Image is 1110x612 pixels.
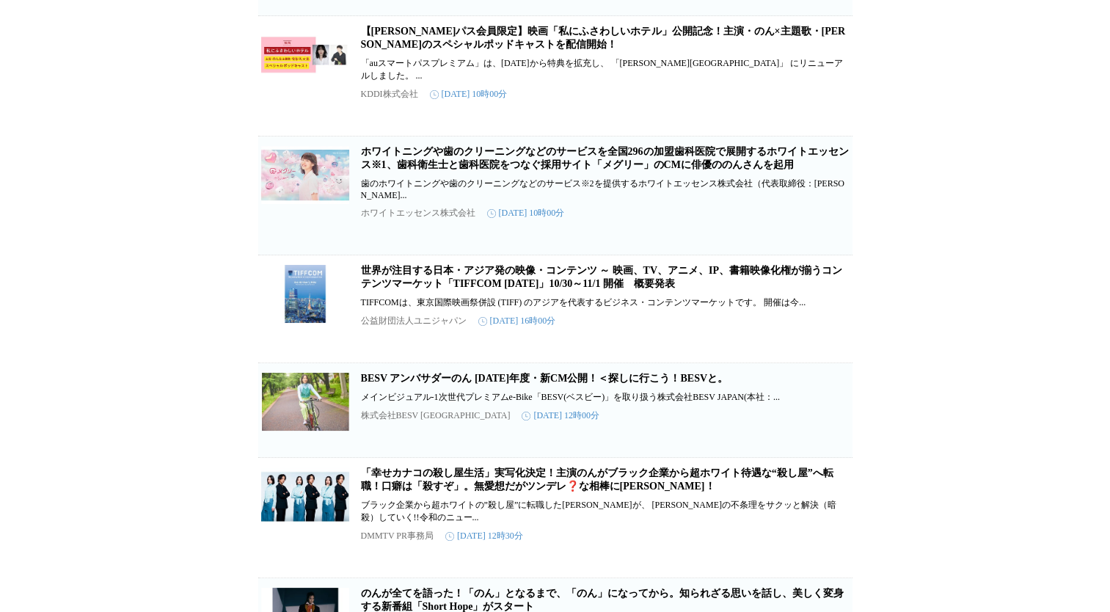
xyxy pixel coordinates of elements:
[361,588,844,612] a: のんが全てを語った！「のん」となるまで、「のん」になってから。知られざる思いを話し、美しく変身する新番組「Short Hope」がスタート
[361,207,475,219] p: ホワイトエッセンス株式会社
[361,530,434,542] p: DMMTV PR事務局
[361,146,849,170] a: ホワイトニングや歯のクリーニングなどのサービスを全国296の加盟歯科医院で展開するホワイトエッセンス※1、歯科衛生士と歯科医院をつなぐ採用サイト「メグリー」のCMに俳優ののんさんを起用
[361,26,846,50] a: 【[PERSON_NAME]パス会員限定】映画「私にふさわしいホテル」公開記念！主演・のん×主題歌・[PERSON_NAME]のスペシャルポッドキャストを配信開始！
[361,265,842,289] a: 世界が注目する日本・アジア発の映像・コンテンツ ～ 映画、TV、アニメ、IP、書籍映像化権が揃うコンテンツマーケット「TIFFCOM [DATE]」10/30～11/1 開催 概要発表
[361,391,850,404] p: メインビジュアル-1次世代プレミアムe-Bike「BESV(ベスビー)」を取り扱う株式会社BESV JAPAN(本社：...
[261,264,349,323] img: 世界が注目する日本・アジア発の映像・コンテンツ ～ 映画、TV、アニメ、IP、書籍映像化権が揃うコンテンツマーケット「TIFFCOM 2024」10/30～11/1 開催 概要発表
[361,296,850,309] p: TIFFCOMは、東京国際映画祭併設 (TIFF) のアジアを代表するビジネス・コンテンツマーケットです。 開催は今...
[261,372,349,431] img: BESV アンバサダーのん 2024年度・新CM公開！＜探しに行こう！BESVと。
[361,409,511,422] p: 株式会社BESV [GEOGRAPHIC_DATA]
[361,373,728,384] a: BESV アンバサダーのん [DATE]年度・新CM公開！＜探しに行こう！BESVと。
[361,499,850,524] p: ブラック企業から超ホワイトの”殺し屋”に転職した[PERSON_NAME]が、 [PERSON_NAME]の不条理をサクッと解決（暗殺）していく!!令和のニュー...
[361,57,850,82] p: 「auスマートパスプレミアム」は、[DATE]から特典を拡充し、 「[PERSON_NAME][GEOGRAPHIC_DATA]」 にリニューアルしました。 ...
[261,25,349,84] img: 【Pontaパス会員限定】映画「私にふさわしいホテル」公開記念！主演・のん×主題歌・奇妙礼太郎のスペシャルポッドキャストを配信開始！
[361,467,833,492] a: 「幸せカナコの殺し屋生活」実写化決定！主演のんがブラック企業から超ホワイト待遇な“殺し屋”へ転職！口癖は「殺すぞ」。無愛想だがツンデレ❓な相棒に[PERSON_NAME]！
[478,315,556,327] time: [DATE] 16時00分
[487,207,565,219] time: [DATE] 10時00分
[261,145,349,204] img: ホワイトニングや歯のクリーニングなどのサービスを全国296の加盟歯科医院で展開するホワイトエッセンス※1、歯科衛生士と歯科医院をつなぐ採用サイト「メグリー」のCMに俳優ののんさんを起用
[361,315,467,327] p: 公益財団法人ユニジャパン
[361,88,418,101] p: KDDI株式会社
[445,530,523,542] time: [DATE] 12時30分
[261,467,349,525] img: 「幸せカナコの殺し屋生活」実写化決定！主演のんがブラック企業から超ホワイト待遇な“殺し屋”へ転職！口癖は「殺すぞ」。無愛想だがツンデレ❓な相棒に藤ヶ谷太輔！
[522,409,599,422] time: [DATE] 12時00分
[430,88,508,101] time: [DATE] 10時00分
[361,178,850,201] p: 歯のホワイトニングや歯のクリーニングなどのサービス※2を提供するホワイトエッセンス株式会社（代表取締役：[PERSON_NAME]...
